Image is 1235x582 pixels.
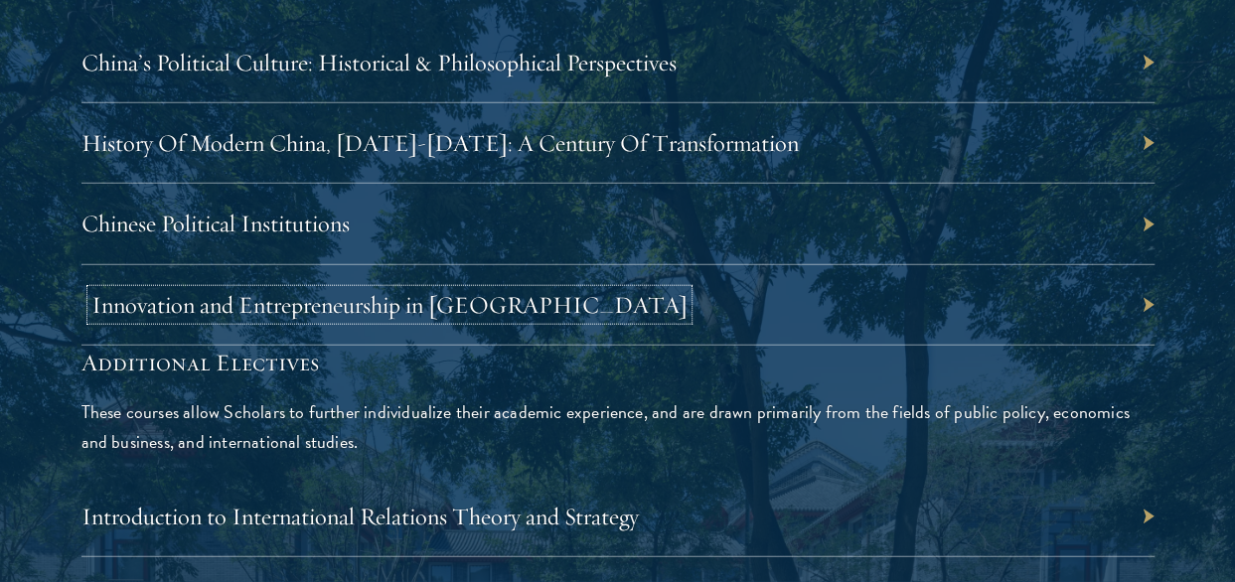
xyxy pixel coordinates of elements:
a: China’s Political Culture: Historical & Philosophical Perspectives [81,48,677,77]
a: Chinese Political Institutions [81,209,350,238]
h5: Additional Electives [81,346,1155,379]
a: Innovation and Entrepreneurship in [GEOGRAPHIC_DATA] [91,290,688,320]
a: Introduction to International Relations Theory and Strategy [81,502,639,531]
p: These courses allow Scholars to further individualize their academic experience, and are drawn pr... [81,397,1155,457]
a: History Of Modern China, [DATE]-[DATE]: A Century Of Transformation [81,128,799,158]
